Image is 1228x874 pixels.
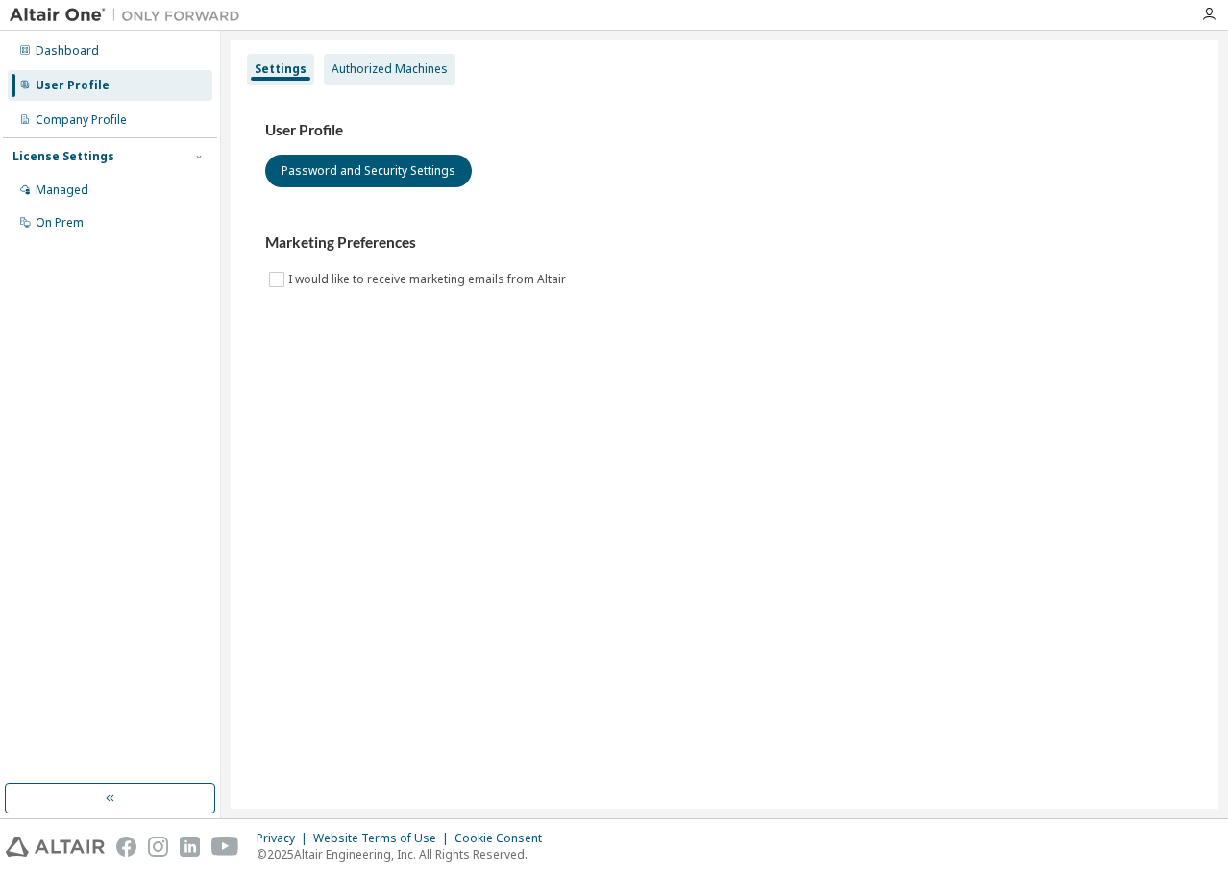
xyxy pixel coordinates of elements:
[332,61,448,77] div: Authorized Machines
[265,121,1184,140] h3: User Profile
[265,233,1184,253] h3: Marketing Preferences
[36,215,84,231] div: On Prem
[12,149,114,164] div: License Settings
[454,831,553,846] div: Cookie Consent
[257,831,313,846] div: Privacy
[36,78,110,93] div: User Profile
[116,837,136,857] img: facebook.svg
[10,6,250,25] img: Altair One
[313,831,454,846] div: Website Terms of Use
[36,43,99,59] div: Dashboard
[257,846,553,862] p: © 2025 Altair Engineering, Inc. All Rights Reserved.
[180,837,200,857] img: linkedin.svg
[211,837,239,857] img: youtube.svg
[36,182,88,198] div: Managed
[36,112,127,128] div: Company Profile
[255,61,307,77] div: Settings
[265,155,472,187] button: Password and Security Settings
[288,268,570,291] label: I would like to receive marketing emails from Altair
[148,837,168,857] img: instagram.svg
[6,837,105,857] img: altair_logo.svg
